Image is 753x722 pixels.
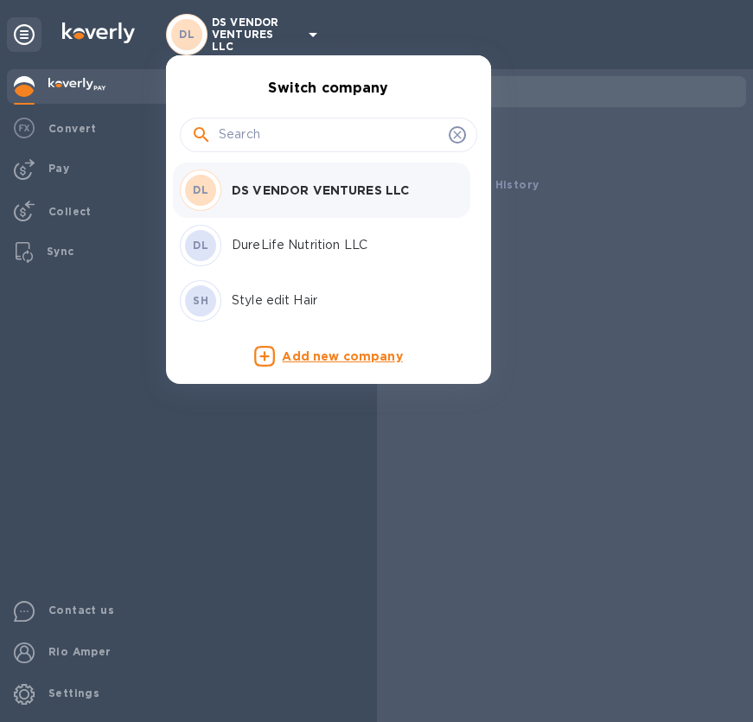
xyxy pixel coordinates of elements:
b: SH [193,294,208,307]
b: DL [193,239,208,252]
input: Search [219,122,442,148]
p: DureLife Nutrition LLC [232,236,450,254]
p: Add new company [282,348,402,367]
p: DS VENDOR VENTURES LLC [232,182,450,199]
p: Style edit Hair [232,291,450,310]
b: DL [193,183,208,196]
